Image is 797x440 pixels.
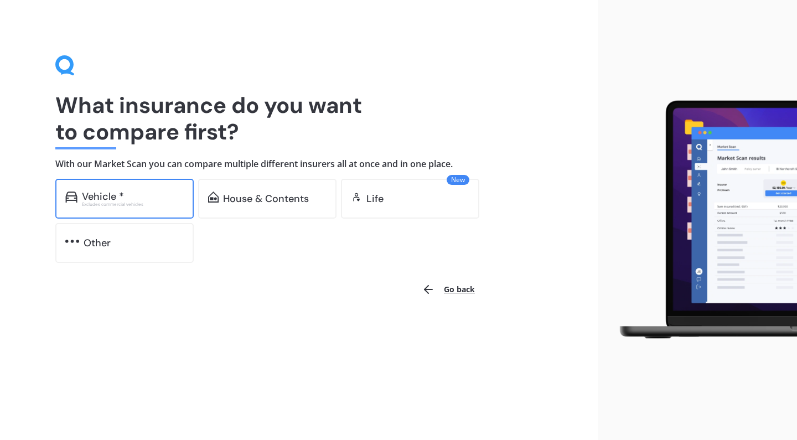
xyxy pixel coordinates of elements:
[208,191,219,203] img: home-and-contents.b802091223b8502ef2dd.svg
[415,276,482,303] button: Go back
[607,95,797,345] img: laptop.webp
[82,191,124,202] div: Vehicle *
[351,191,362,203] img: life.f720d6a2d7cdcd3ad642.svg
[55,158,542,170] h4: With our Market Scan you can compare multiple different insurers all at once and in one place.
[65,191,77,203] img: car.f15378c7a67c060ca3f3.svg
[447,175,469,185] span: New
[65,236,79,247] img: other.81dba5aafe580aa69f38.svg
[55,92,542,145] h1: What insurance do you want to compare first?
[82,202,184,206] div: Excludes commercial vehicles
[223,193,309,204] div: House & Contents
[366,193,384,204] div: Life
[84,237,111,249] div: Other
